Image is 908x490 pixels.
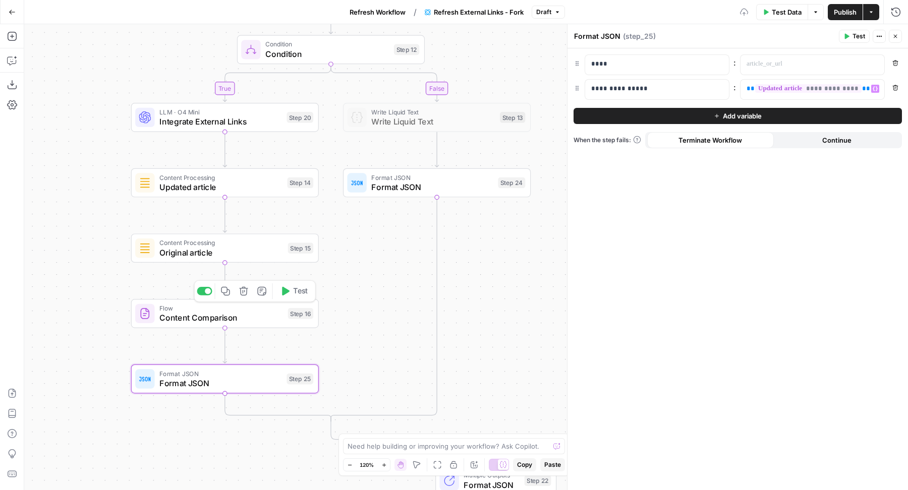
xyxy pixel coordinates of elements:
span: Integrate External Links [159,115,282,128]
g: Edge from step_13 to step_24 [435,132,438,167]
div: Step 24 [498,177,525,189]
div: Content ProcessingOriginal articleStep 15 [131,233,319,263]
img: o3r9yhbrn24ooq0tey3lueqptmfj [139,242,151,254]
div: Content ProcessingUpdated articleStep 14 [131,168,319,198]
div: LLM · O4 MiniIntegrate External LinksStep 20 [131,103,319,132]
span: Flow [159,303,283,313]
img: vrinnnclop0vshvmafd7ip1g7ohf [139,308,151,320]
span: Content Processing [159,172,282,182]
div: FlowContent ComparisonStep 16Test [131,299,319,328]
span: Draft [536,8,551,17]
textarea: Format JSON [574,31,620,41]
button: Draft [532,6,565,19]
button: Paste [540,458,565,471]
g: Edge from step_12-conditional-end to step_9-conditional-end [331,418,496,446]
button: Test [275,283,312,299]
span: Test [853,32,865,41]
div: Step 16 [288,308,313,319]
span: ( step_25 ) [623,31,656,41]
span: Condition [265,48,389,60]
span: Updated article [159,181,282,193]
span: Terminate Workflow [678,135,742,145]
span: Format JSON [371,172,493,182]
button: Test Data [756,4,808,20]
div: Format JSONFormat JSONStep 25 [131,364,319,394]
g: Edge from step_20 to step_14 [223,132,226,167]
span: Content Comparison [159,312,283,324]
span: Original article [159,247,283,259]
span: Condition [265,39,389,49]
img: o3r9yhbrn24ooq0tey3lueqptmfj [139,177,151,189]
span: LLM · O4 Mini [159,107,282,116]
span: : [733,56,736,69]
div: Step 22 [525,475,551,486]
div: Write Liquid TextWrite Liquid TextStep 13 [343,103,531,132]
button: Publish [828,4,863,20]
span: / [414,6,417,18]
span: Refresh Workflow [350,7,406,17]
div: Step 12 [394,44,419,55]
g: Edge from step_25 to step_12-conditional-end [225,393,331,421]
div: Step 14 [287,177,313,189]
button: Test [839,30,870,43]
div: Step 20 [287,112,313,123]
g: Edge from step_12 to step_13 [331,64,439,101]
div: ConditionConditionStep 12 [237,35,425,65]
button: Continue [774,132,900,148]
span: Write Liquid Text [371,107,495,116]
span: Publish [834,7,857,17]
button: Refresh Workflow [344,4,412,20]
span: : [733,81,736,93]
g: Edge from step_12 to step_20 [223,64,331,101]
span: Format JSON [159,369,282,378]
span: Copy [517,460,532,469]
span: Paste [544,460,561,469]
span: Test Data [772,7,802,17]
g: Edge from step_24 to step_12-conditional-end [331,197,437,421]
span: Test [293,286,308,297]
div: Step 25 [287,374,313,385]
span: Format JSON [371,181,493,193]
button: Copy [513,458,536,471]
span: 120% [360,461,374,469]
a: When the step fails: [574,136,641,145]
g: Edge from step_14 to step_15 [223,197,226,232]
g: Edge from step_16 to step_25 [223,328,226,363]
button: Refresh External Links - Fork [419,4,530,20]
div: Step 15 [288,242,313,254]
span: Add variable [723,111,762,121]
div: Step 13 [500,112,525,123]
span: Continue [822,135,852,145]
div: Format JSONFormat JSONStep 24 [343,168,531,198]
span: Refresh External Links - Fork [434,7,524,17]
span: Format JSON [159,377,282,389]
span: Content Processing [159,238,283,248]
span: Write Liquid Text [371,115,495,128]
button: Add variable [574,108,902,124]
